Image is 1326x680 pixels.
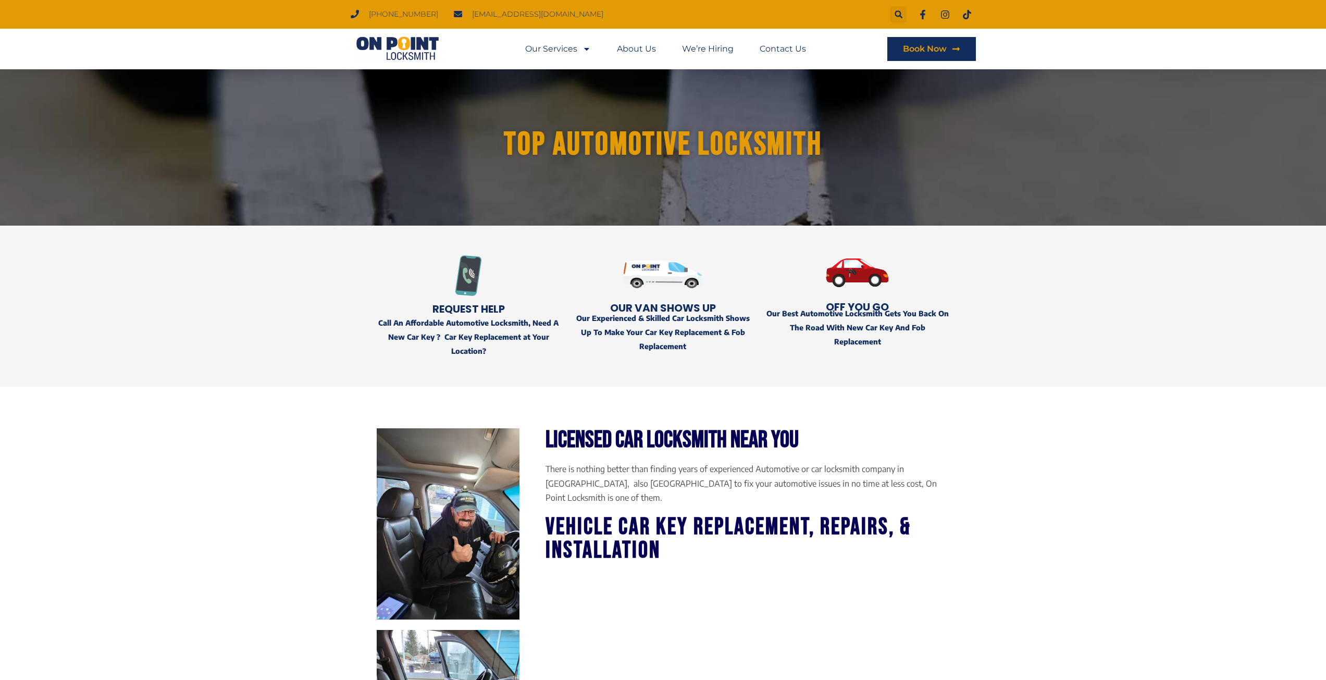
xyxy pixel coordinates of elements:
[760,37,806,61] a: Contact Us
[377,316,561,358] p: Call An Affordable Automotive Locksmith, Need A New Car Key ? Car Key Replacement at Your Location?
[377,304,561,314] h2: Request Help
[469,7,603,21] span: [EMAIL_ADDRESS][DOMAIN_NAME]
[903,45,947,53] span: Book Now
[546,515,949,562] h3: Vehicle Car Key Replacement, Repairs, & Installation
[546,428,949,452] h2: Licensed Car Locksmith Near you
[765,302,949,312] h2: Off You Go
[366,7,438,21] span: [PHONE_NUMBER]
[525,37,591,61] a: Our Services
[525,37,806,61] nav: Menu
[546,462,949,505] p: There is nothing better than finding years of experienced Automotive or car locksmith company in ...
[890,6,907,22] div: Search
[377,428,520,619] img: Automotive Locksmith 3
[448,255,489,296] img: Call for Emergency Locksmith Services Help in Coquitlam Tri-cities
[617,37,656,61] a: About Us
[765,306,949,349] p: Our Best Automotive Locksmith Gets You Back On The Road With New Car Key And Fob Replacement
[623,241,703,307] img: Automotive Locksmith 1
[371,128,955,162] h1: Top Automotive Locksmith
[887,37,976,61] a: Book Now
[682,37,734,61] a: We’re Hiring
[571,311,755,354] p: Our Experienced & Skilled Car Locksmith Shows Up To Make Your Car Key Replacement & Fob Replacement
[765,241,949,304] img: Automotive Locksmith 2
[571,303,755,313] h2: OUR VAN Shows Up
